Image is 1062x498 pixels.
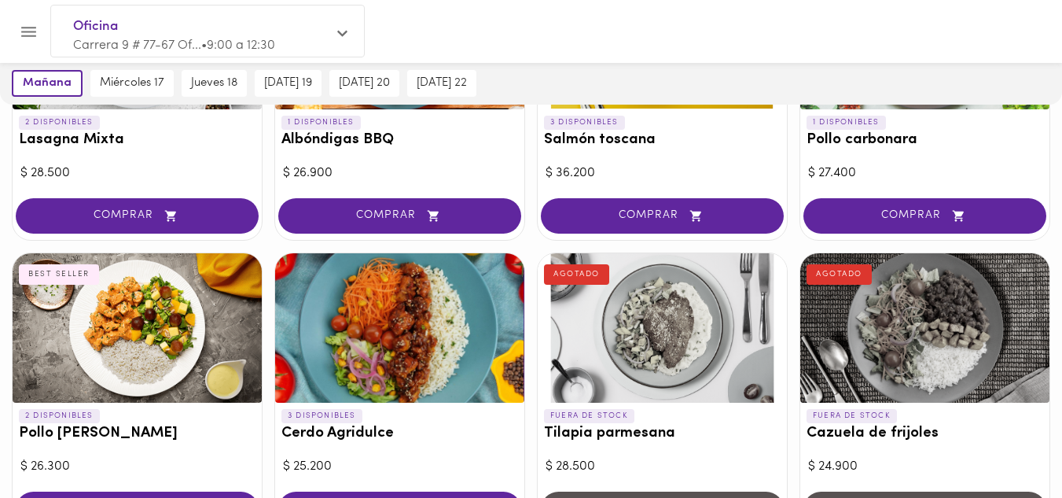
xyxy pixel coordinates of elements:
div: $ 36.200 [546,164,779,183]
h3: Lasagna Mixta [19,132,255,149]
h3: Cerdo Agridulce [281,426,518,442]
h3: Pollo carbonara [807,132,1043,149]
div: $ 28.500 [20,164,254,183]
p: 3 DISPONIBLES [281,409,362,423]
h3: Pollo [PERSON_NAME] [19,426,255,442]
span: COMPRAR [298,209,502,223]
p: 1 DISPONIBLES [281,116,361,130]
span: [DATE] 20 [339,76,390,90]
div: $ 25.200 [283,458,516,476]
div: $ 26.900 [283,164,516,183]
span: [DATE] 22 [417,76,467,90]
div: Cazuela de frijoles [800,253,1049,403]
h3: Tilapia parmesana [544,426,781,442]
p: 1 DISPONIBLES [807,116,886,130]
div: $ 26.300 [20,458,254,476]
button: COMPRAR [541,198,784,234]
span: [DATE] 19 [264,76,312,90]
div: Tilapia parmesana [538,253,787,403]
span: COMPRAR [823,209,1027,223]
h3: Salmón toscana [544,132,781,149]
p: 2 DISPONIBLES [19,409,100,423]
p: 2 DISPONIBLES [19,116,100,130]
button: [DATE] 22 [407,70,476,97]
div: AGOTADO [544,264,609,285]
button: Menu [9,13,48,51]
div: Cerdo Agridulce [275,253,524,403]
button: miércoles 17 [90,70,174,97]
button: COMPRAR [803,198,1046,234]
span: jueves 18 [191,76,237,90]
p: FUERA DE STOCK [807,409,897,423]
span: COMPRAR [560,209,764,223]
button: [DATE] 20 [329,70,399,97]
div: $ 24.900 [808,458,1042,476]
button: jueves 18 [182,70,247,97]
span: Oficina [73,17,326,37]
div: BEST SELLER [19,264,99,285]
span: COMPRAR [35,209,239,223]
iframe: Messagebird Livechat Widget [971,407,1046,482]
div: $ 28.500 [546,458,779,476]
button: COMPRAR [278,198,521,234]
button: [DATE] 19 [255,70,322,97]
span: miércoles 17 [100,76,164,90]
h3: Cazuela de frijoles [807,426,1043,442]
h3: Albóndigas BBQ [281,132,518,149]
button: COMPRAR [16,198,259,234]
p: FUERA DE STOCK [544,409,634,423]
span: Carrera 9 # 77-67 Of... • 9:00 a 12:30 [73,39,275,52]
div: $ 27.400 [808,164,1042,183]
p: 3 DISPONIBLES [544,116,625,130]
div: Pollo Tikka Massala [13,253,262,403]
button: mañana [12,70,83,97]
div: AGOTADO [807,264,872,285]
span: mañana [23,76,72,90]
